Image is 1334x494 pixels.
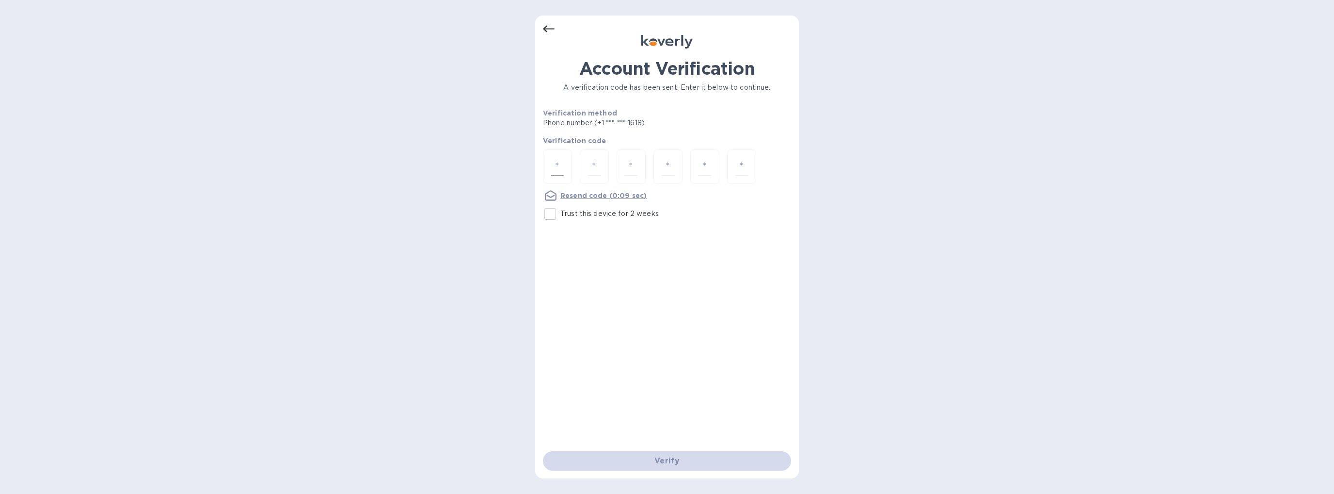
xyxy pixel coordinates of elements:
p: Verification code [543,136,791,146]
b: Verification method [543,109,617,117]
p: Trust this device for 2 weeks [560,209,659,219]
p: A verification code has been sent. Enter it below to continue. [543,82,791,93]
h1: Account Verification [543,58,791,79]
p: Phone number (+1 *** *** 1618) [543,118,719,128]
u: Resend code (0:09 sec) [560,192,647,199]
